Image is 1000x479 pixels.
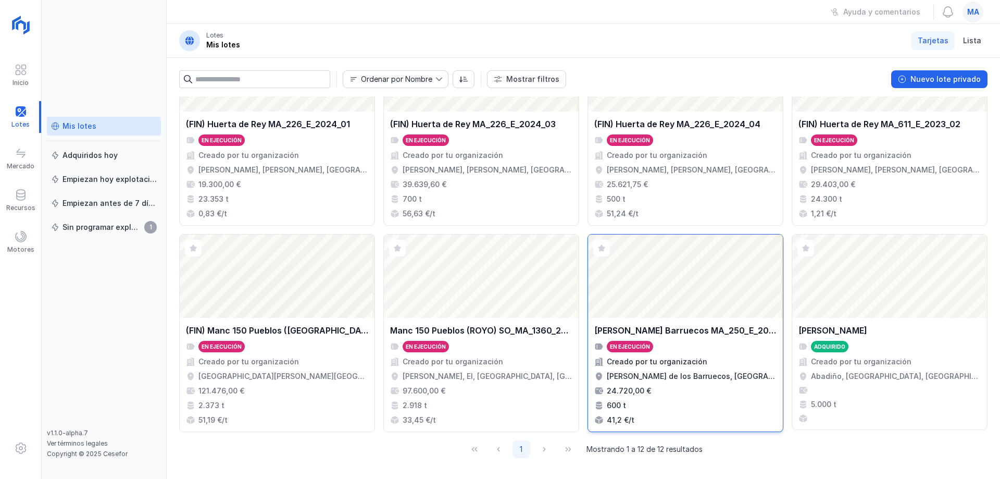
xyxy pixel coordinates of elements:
[811,179,855,190] div: 29.403,00 €
[512,440,530,458] button: Page 1
[47,429,161,437] div: v1.1.0-alpha.7
[607,415,634,425] div: 41,2 €/t
[47,146,161,165] a: Adquiridos hoy
[63,150,118,161] div: Adquiridos hoy
[383,234,579,432] a: Manc 150 Pueblos (ROYO) SO_MA_1360_2024En ejecuciónCreado por tu organización[PERSON_NAME], El, [...
[811,208,836,219] div: 1,21 €/t
[586,444,703,455] span: Mostrando 1 a 12 de 12 resultados
[8,12,34,38] img: logoRight.svg
[891,70,988,88] button: Nuevo lote privado
[198,194,229,204] div: 23.353 t
[607,400,626,411] div: 600 t
[607,371,777,382] div: [PERSON_NAME] de los Barruecos, [GEOGRAPHIC_DATA], [GEOGRAPHIC_DATA], [GEOGRAPHIC_DATA]
[47,439,108,447] a: Ver términos legales
[179,234,375,432] a: (FIN) Manc 150 Pueblos ([GEOGRAPHIC_DATA]) SO_MAD_1186_2024En ejecuciónCreado por tu organización...
[198,400,224,411] div: 2.373 t
[811,165,981,175] div: [PERSON_NAME], [PERSON_NAME], [GEOGRAPHIC_DATA], [GEOGRAPHIC_DATA]
[607,179,648,190] div: 25.621,75 €
[843,7,920,17] div: Ayuda y comentarios
[403,165,572,175] div: [PERSON_NAME], [PERSON_NAME], [GEOGRAPHIC_DATA], [GEOGRAPHIC_DATA]
[63,174,157,185] div: Empiezan hoy explotación
[179,28,375,226] a: (FIN) Huerta de Rey MA_226_E_2024_01En ejecuciónCreado por tu organización[PERSON_NAME], [PERSON_...
[811,150,911,161] div: Creado por tu organización
[792,28,988,226] a: (FIN) Huerta de Rey MA_611_E_2023_02En ejecuciónCreado por tu organización[PERSON_NAME], [PERSON_...
[403,208,435,219] div: 56,63 €/t
[47,117,161,136] a: Mis lotes
[390,118,556,130] div: (FIN) Huerta de Rey MA_226_E_2024_03
[403,400,427,411] div: 2.918 t
[594,118,760,130] div: (FIN) Huerta de Rey MA_226_E_2024_04
[607,150,707,161] div: Creado por tu organización
[202,137,242,144] div: En ejecución
[607,386,651,396] div: 24.720,00 €
[610,343,650,350] div: En ejecución
[198,150,299,161] div: Creado por tu organización
[798,118,960,130] div: (FIN) Huerta de Rey MA_611_E_2023_02
[910,74,981,84] div: Nuevo lote privado
[811,194,842,204] div: 24.300 t
[811,357,911,367] div: Creado por tu organización
[206,31,223,40] div: Lotes
[144,221,157,234] span: 1
[403,415,436,425] div: 33,45 €/t
[186,324,368,337] div: (FIN) Manc 150 Pueblos ([GEOGRAPHIC_DATA]) SO_MAD_1186_2024
[957,31,988,50] a: Lista
[383,28,579,226] a: (FIN) Huerta de Rey MA_226_E_2024_03En ejecuciónCreado por tu organización[PERSON_NAME], [PERSON_...
[594,324,777,337] div: [PERSON_NAME] Barruecos MA_250_E_2025_02
[47,194,161,213] a: Empiezan antes de 7 días
[12,79,29,87] div: Inicio
[811,399,836,410] div: 5.000 t
[390,324,572,337] div: Manc 150 Pueblos (ROYO) SO_MA_1360_2024
[403,179,446,190] div: 39.639,60 €
[198,165,368,175] div: [PERSON_NAME], [PERSON_NAME], [GEOGRAPHIC_DATA], [GEOGRAPHIC_DATA]
[824,3,927,21] button: Ayuda y comentarios
[198,386,244,396] div: 121.476,00 €
[506,74,559,84] div: Mostrar filtros
[610,137,650,144] div: En ejecución
[198,371,368,382] div: [GEOGRAPHIC_DATA][PERSON_NAME][GEOGRAPHIC_DATA], [GEOGRAPHIC_DATA], [GEOGRAPHIC_DATA]
[607,165,777,175] div: [PERSON_NAME], [PERSON_NAME], [GEOGRAPHIC_DATA], [GEOGRAPHIC_DATA]
[798,324,867,337] div: [PERSON_NAME]
[7,162,34,170] div: Mercado
[792,234,988,432] a: [PERSON_NAME]AdquiridoCreado por tu organizaciónAbadiño, [GEOGRAPHIC_DATA], [GEOGRAPHIC_DATA][PER...
[814,343,845,350] div: Adquirido
[406,137,446,144] div: En ejecución
[406,343,446,350] div: En ejecución
[63,198,157,208] div: Empiezan antes de 7 días
[206,40,240,50] div: Mis lotes
[198,357,299,367] div: Creado por tu organización
[6,204,35,212] div: Recursos
[186,118,350,130] div: (FIN) Huerta de Rey MA_226_E_2024_01
[403,386,445,396] div: 97.600,00 €
[343,71,435,88] span: Nombre
[47,218,161,237] a: Sin programar explotación1
[963,35,981,46] span: Lista
[403,371,572,382] div: [PERSON_NAME], El, [GEOGRAPHIC_DATA], [GEOGRAPHIC_DATA], [GEOGRAPHIC_DATA]
[607,357,707,367] div: Creado por tu organización
[918,35,948,46] span: Tarjetas
[814,137,854,144] div: En ejecución
[198,415,228,425] div: 51,19 €/t
[47,450,161,458] div: Copyright © 2025 Cesefor
[403,194,422,204] div: 700 t
[198,208,227,219] div: 0,83 €/t
[47,170,161,189] a: Empiezan hoy explotación
[7,245,34,254] div: Motores
[967,7,979,17] span: ma
[361,76,432,83] div: Ordenar por Nombre
[63,121,96,131] div: Mis lotes
[63,222,141,232] div: Sin programar explotación
[587,234,783,432] a: [PERSON_NAME] Barruecos MA_250_E_2025_02En ejecuciónCreado por tu organización[PERSON_NAME] de lo...
[403,150,503,161] div: Creado por tu organización
[811,371,981,382] div: Abadiño, [GEOGRAPHIC_DATA], [GEOGRAPHIC_DATA][PERSON_NAME], [GEOGRAPHIC_DATA]
[607,194,626,204] div: 500 t
[911,31,955,50] a: Tarjetas
[587,28,783,226] a: (FIN) Huerta de Rey MA_226_E_2024_04En ejecuciónCreado por tu organización[PERSON_NAME], [PERSON_...
[198,179,241,190] div: 19.300,00 €
[202,343,242,350] div: En ejecución
[403,357,503,367] div: Creado por tu organización
[487,70,566,88] button: Mostrar filtros
[607,208,639,219] div: 51,24 €/t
